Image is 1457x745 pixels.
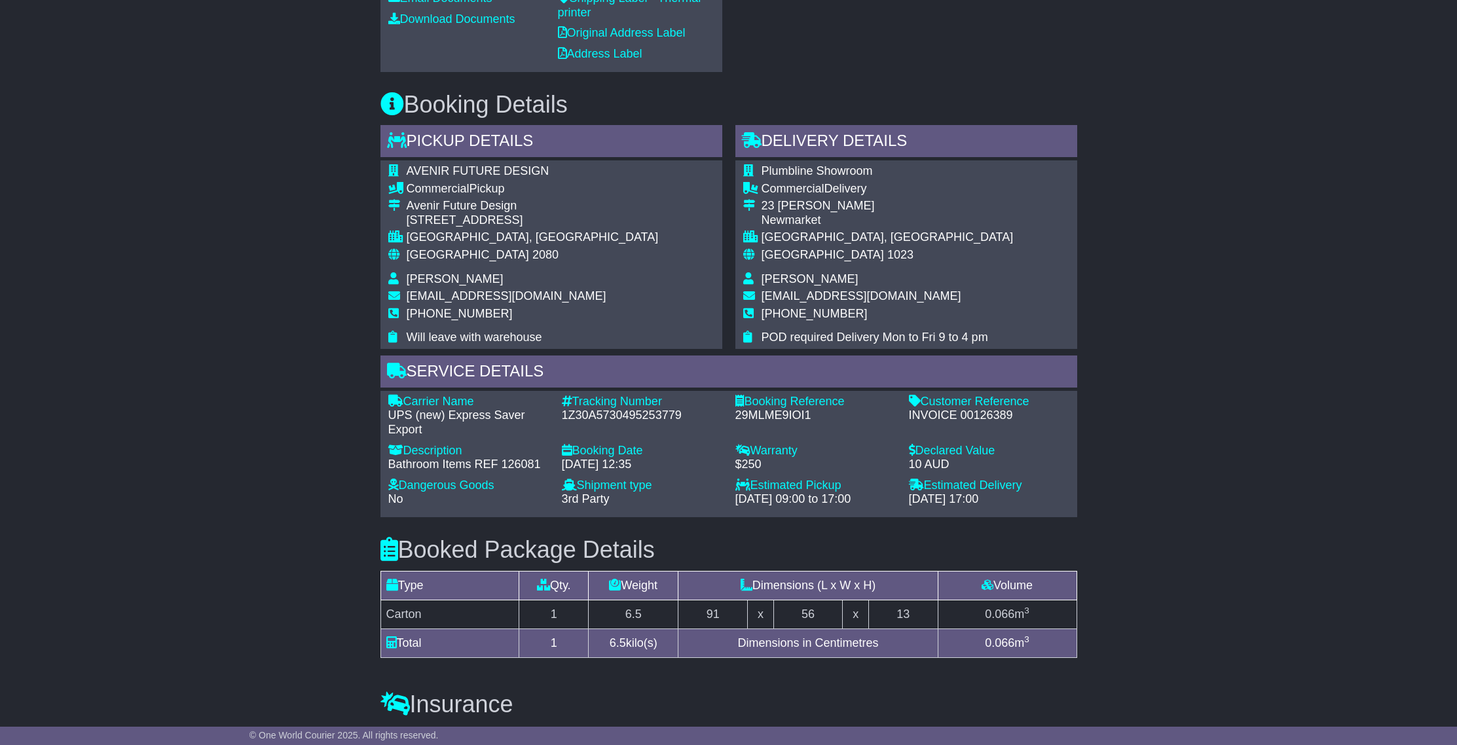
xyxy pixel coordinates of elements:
div: Newmarket [762,213,1014,228]
div: Booking Date [562,444,722,458]
td: 56 [773,600,843,628]
td: Qty. [519,571,589,600]
div: Delivery Details [735,125,1077,160]
div: UPS (new) Express Saver Export [388,409,549,437]
div: Description [388,444,549,458]
div: Booking Reference [735,395,896,409]
span: [PERSON_NAME] [762,272,858,285]
span: [GEOGRAPHIC_DATA] [407,248,529,261]
div: $250 [735,458,896,472]
div: Dangerous Goods [388,479,549,493]
span: 3rd Party [562,492,610,505]
div: Estimated Delivery [909,479,1069,493]
div: 23 [PERSON_NAME] [762,199,1014,213]
span: [PHONE_NUMBER] [407,307,513,320]
td: m [938,628,1077,657]
div: [DATE] 12:35 [562,458,722,472]
span: 6.5 [610,636,626,649]
td: 1 [519,628,589,657]
td: x [843,600,868,628]
a: Download Documents [388,12,515,26]
span: 0.066 [985,636,1014,649]
span: Commercial [407,182,470,195]
td: Dimensions (L x W x H) [678,571,938,600]
span: 2080 [532,248,559,261]
div: Pickup [407,182,659,196]
h3: Insurance [380,691,1077,718]
td: kilo(s) [589,628,678,657]
a: Address Label [558,47,642,60]
span: No [388,492,403,505]
td: Weight [589,571,678,600]
div: Bathroom Items REF 126081 [388,458,549,472]
span: 0.066 [985,608,1014,621]
sup: 3 [1024,606,1029,615]
span: [GEOGRAPHIC_DATA] [762,248,884,261]
span: [EMAIL_ADDRESS][DOMAIN_NAME] [407,289,606,302]
sup: 3 [1024,634,1029,644]
div: Insurance is not requested. Warranty covering is added. [380,725,1077,739]
div: Service Details [380,355,1077,391]
div: Carrier Name [388,395,549,409]
div: 29MLME9IOI1 [735,409,896,423]
td: Total [380,628,519,657]
td: 1 [519,600,589,628]
div: Avenir Future Design [407,199,659,213]
span: Plumbline Showroom [762,164,873,177]
div: [GEOGRAPHIC_DATA], [GEOGRAPHIC_DATA] [762,230,1014,245]
span: AVENIR FUTURE DESIGN [407,164,549,177]
a: Original Address Label [558,26,686,39]
td: 13 [868,600,938,628]
div: [STREET_ADDRESS] [407,213,659,228]
div: Shipment type [562,479,722,493]
span: $250 [621,725,647,738]
span: 1023 [887,248,913,261]
span: [PHONE_NUMBER] [762,307,868,320]
h3: Booked Package Details [380,537,1077,563]
div: Estimated Pickup [735,479,896,493]
div: Warranty [735,444,896,458]
td: m [938,600,1077,628]
div: Declared Value [909,444,1069,458]
div: Pickup Details [380,125,722,160]
div: 10 AUD [909,458,1069,472]
td: Dimensions in Centimetres [678,628,938,657]
td: Type [380,571,519,600]
div: Delivery [762,182,1014,196]
div: Customer Reference [909,395,1069,409]
span: POD required Delivery Mon to Fri 9 to 4 pm [762,331,988,344]
span: © One World Courier 2025. All rights reserved. [249,730,439,740]
h3: Booking Details [380,92,1077,118]
div: [DATE] 09:00 to 17:00 [735,492,896,507]
span: Commercial [762,182,824,195]
span: [PERSON_NAME] [407,272,504,285]
span: Will leave with warehouse [407,331,542,344]
div: Tracking Number [562,395,722,409]
div: [DATE] 17:00 [909,492,1069,507]
div: 1Z30A5730495253779 [562,409,722,423]
span: [EMAIL_ADDRESS][DOMAIN_NAME] [762,289,961,302]
td: Volume [938,571,1077,600]
td: 91 [678,600,748,628]
div: [GEOGRAPHIC_DATA], [GEOGRAPHIC_DATA] [407,230,659,245]
td: 6.5 [589,600,678,628]
td: x [748,600,773,628]
td: Carton [380,600,519,628]
div: INVOICE 00126389 [909,409,1069,423]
